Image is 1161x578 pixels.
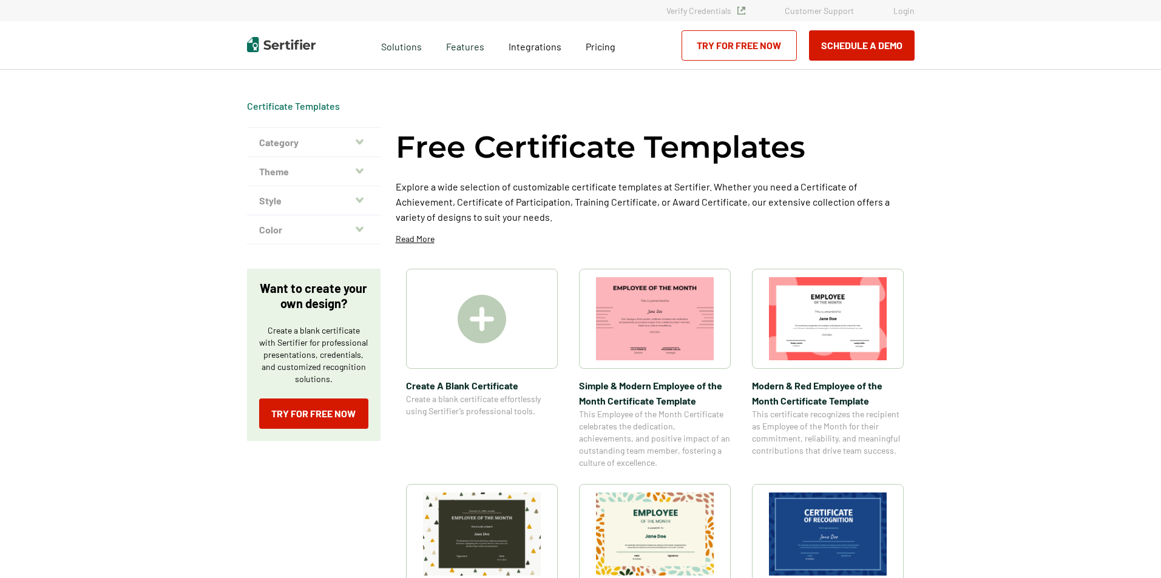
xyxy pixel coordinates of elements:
span: Create A Blank Certificate [406,378,558,393]
span: Create a blank certificate effortlessly using Sertifier’s professional tools. [406,393,558,417]
button: Category [247,128,381,157]
img: Simple & Modern Employee of the Month Certificate Template [596,277,714,360]
span: Solutions [381,38,422,53]
span: Modern & Red Employee of the Month Certificate Template [752,378,904,408]
button: Theme [247,157,381,186]
a: Simple & Modern Employee of the Month Certificate TemplateSimple & Modern Employee of the Month C... [579,269,731,469]
a: Try for Free Now [259,398,368,429]
img: Sertifier | Digital Credentialing Platform [247,37,316,52]
img: Verified [737,7,745,15]
p: Want to create your own design? [259,281,368,311]
img: Modern & Red Employee of the Month Certificate Template [769,277,887,360]
h1: Free Certificate Templates [396,127,805,167]
button: Color [247,215,381,244]
a: Customer Support [785,5,854,16]
img: Modern Dark Blue Employee of the Month Certificate Template [769,492,887,576]
a: Integrations [509,38,561,53]
p: Explore a wide selection of customizable certificate templates at Sertifier. Whether you need a C... [396,179,915,224]
p: Create a blank certificate with Sertifier for professional presentations, credentials, and custom... [259,324,368,385]
span: This certificate recognizes the recipient as Employee of the Month for their commitment, reliabil... [752,408,904,457]
div: Breadcrumb [247,100,340,112]
span: Simple & Modern Employee of the Month Certificate Template [579,378,731,408]
span: Integrations [509,41,561,52]
span: Pricing [586,41,615,52]
a: Certificate Templates [247,100,340,112]
a: Try for Free Now [682,30,797,61]
img: Simple and Patterned Employee of the Month Certificate Template [596,492,714,576]
a: Modern & Red Employee of the Month Certificate TemplateModern & Red Employee of the Month Certifi... [752,269,904,469]
a: Verify Credentials [666,5,745,16]
a: Login [893,5,915,16]
p: Read More [396,233,435,245]
button: Style [247,186,381,215]
span: This Employee of the Month Certificate celebrates the dedication, achievements, and positive impa... [579,408,731,469]
a: Pricing [586,38,615,53]
span: Features [446,38,484,53]
img: Create A Blank Certificate [458,295,506,343]
img: Simple & Colorful Employee of the Month Certificate Template [423,492,541,576]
